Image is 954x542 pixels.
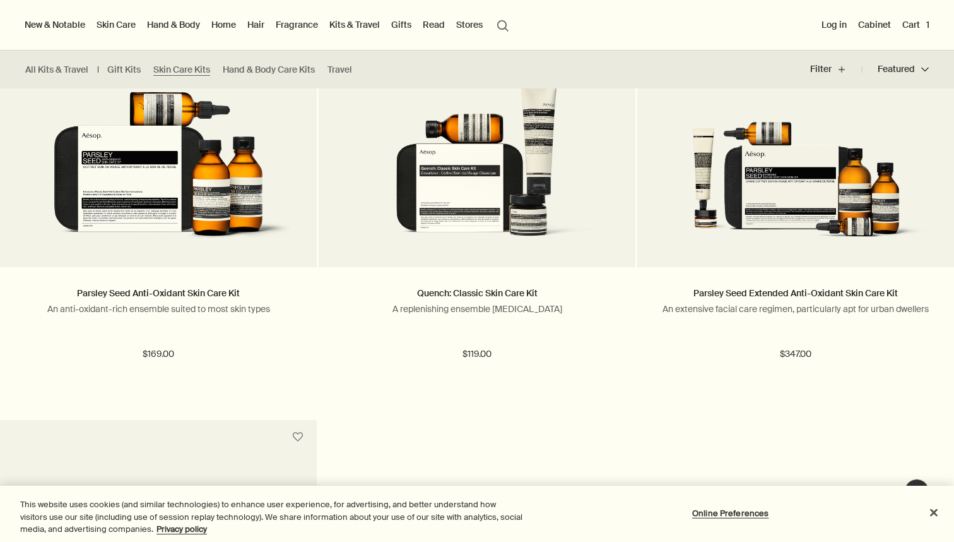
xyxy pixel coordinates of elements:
[656,303,935,315] p: An extensive facial care regimen, particularly apt for urban dwellers
[245,16,267,33] a: Hair
[454,16,485,33] button: Stores
[462,347,492,362] span: $119.00
[319,15,635,267] a: Quench Kit
[209,16,238,33] a: Home
[389,16,414,33] a: Gifts
[338,303,616,315] p: A replenishing ensemble [MEDICAL_DATA]
[900,16,932,33] button: Cart1
[327,64,352,76] a: Travel
[156,524,207,534] a: More information about your privacy, opens in a new tab
[920,498,948,526] button: Close
[19,79,298,248] img: Kit container along with three Parsley Seed products
[656,79,935,248] img: Parsley Seed Extended Skin Care kit surrounded by the contents of the kit
[273,16,321,33] a: Fragrance
[107,64,141,76] a: Gift Kits
[492,13,514,37] button: Open search
[338,79,616,248] img: Quench Kit
[286,426,309,449] button: Save to cabinet
[637,15,954,267] a: Parsley Seed Extended Skin Care kit surrounded by the contents of the kit
[327,16,382,33] a: Kits & Travel
[691,500,770,526] button: Online Preferences, Opens the preference center dialog
[94,16,138,33] a: Skin Care
[19,303,298,315] p: An anti-oxidant-rich ensemble suited to most skin types
[143,347,174,362] span: $169.00
[693,287,898,299] a: Parsley Seed Extended Anti-Oxidant Skin Care Kit
[810,54,862,85] button: Filter
[780,347,811,362] span: $347.00
[819,16,849,33] button: Log in
[25,64,88,76] a: All Kits & Travel
[144,16,203,33] a: Hand & Body
[417,287,538,299] a: Quench: Classic Skin Care Kit
[904,479,929,504] button: Live Assistance
[77,287,240,299] a: Parsley Seed Anti-Oxidant Skin Care Kit
[420,16,447,33] a: Read
[223,64,315,76] a: Hand & Body Care Kits
[862,54,929,85] button: Featured
[153,64,210,76] a: Skin Care Kits
[22,16,88,33] button: New & Notable
[20,498,525,536] div: This website uses cookies (and similar technologies) to enhance user experience, for advertising,...
[856,16,893,33] a: Cabinet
